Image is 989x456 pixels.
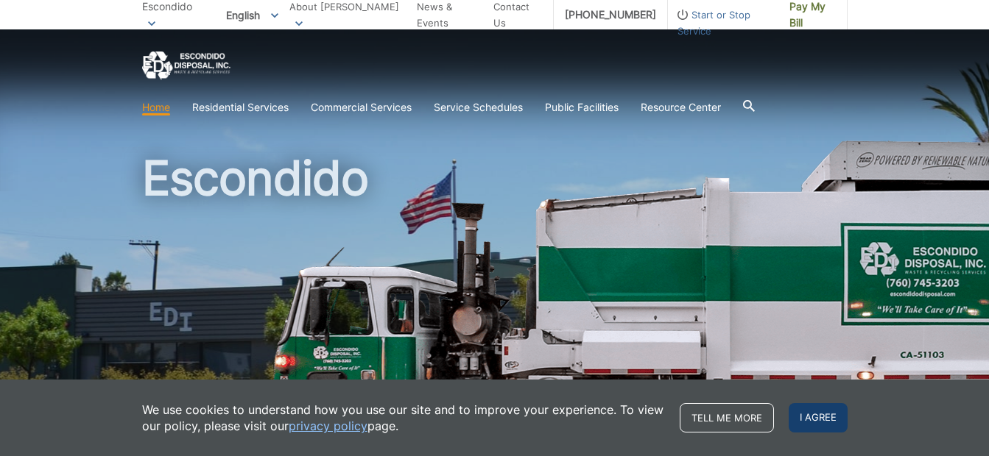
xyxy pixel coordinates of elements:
[142,99,170,115] a: Home
[142,51,230,80] a: EDCD logo. Return to the homepage.
[545,99,619,115] a: Public Facilities
[434,99,523,115] a: Service Schedules
[789,403,848,432] span: I agree
[680,403,774,432] a: Tell me more
[289,418,367,434] a: privacy policy
[215,3,289,27] span: English
[641,99,721,115] a: Resource Center
[311,99,412,115] a: Commercial Services
[142,402,665,434] p: We use cookies to understand how you use our site and to improve your experience. To view our pol...
[192,99,289,115] a: Residential Services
